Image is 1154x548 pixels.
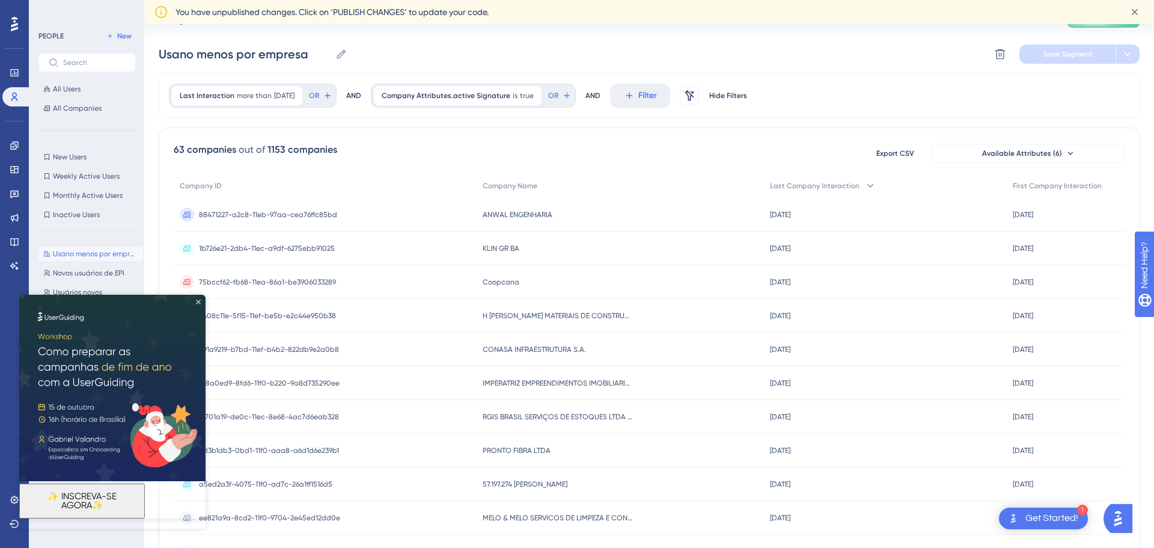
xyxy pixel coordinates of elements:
[346,84,361,108] div: AND
[546,86,573,105] button: OR
[38,285,143,300] button: Usuários novos
[770,446,790,455] time: [DATE]
[102,29,136,43] button: New
[199,345,339,354] span: 591a9219-b7bd-11ef-b4b2-822db9e2a0b8
[770,244,790,253] time: [DATE]
[770,211,790,219] time: [DATE]
[1013,480,1033,488] time: [DATE]
[585,84,600,108] div: AND
[520,91,534,100] span: true
[38,208,136,222] button: Inactive Users
[770,379,790,387] time: [DATE]
[1104,500,1140,537] iframe: UserGuiding AI Assistant Launcher
[770,413,790,421] time: [DATE]
[982,149,1062,158] span: Available Attributes (6)
[53,268,124,278] span: Novos usuários de EPI
[1013,278,1033,286] time: [DATE]
[237,91,272,100] span: more than
[932,144,1125,163] button: Available Attributes (6)
[159,46,331,63] input: Segment Name
[1013,345,1033,354] time: [DATE]
[53,249,138,259] span: Usano menos por empresa
[513,91,517,100] span: is
[709,86,747,105] button: Hide Filters
[483,446,551,455] span: PRONTO FIBRA LTDA
[38,82,136,96] button: All Users
[177,5,182,10] div: Close Preview
[53,84,81,94] span: All Users
[53,191,123,200] span: Monthly Active Users
[28,3,75,17] span: Need Help?
[307,86,334,105] button: OR
[199,479,332,489] span: a5ed2a3f-4075-11f0-ad7c-26a1ff1516d5
[770,514,790,522] time: [DATE]
[38,247,143,261] button: Usano menos por empresa
[1013,379,1033,387] time: [DATE]
[483,181,537,191] span: Company Name
[53,210,100,220] span: Inactive Users
[38,101,136,115] button: All Companies
[199,277,336,287] span: 75bccf62-fb68-11ea-86a1-be3906033289
[483,345,586,354] span: CONASA INFRAESTRUTURA S.A.
[53,171,120,181] span: Weekly Active Users
[267,143,337,157] div: 1153 companies
[1043,49,1093,59] span: Save Segment
[999,508,1088,529] div: Open Get Started! checklist, remaining modules: 1
[199,378,340,388] span: e18a0ed9-8fd6-11f0-b220-9a8d735290ee
[53,288,102,297] span: Usuários novos
[38,188,136,203] button: Monthly Active Users
[1013,181,1102,191] span: First Company Interaction
[1025,512,1078,525] div: Get Started!
[199,210,337,220] span: 88471227-a2c8-11eb-97aa-cea76ffc85bd
[483,277,519,287] span: Coopcana
[1013,211,1033,219] time: [DATE]
[483,311,633,321] span: H [PERSON_NAME] MATERIAIS DE CONSTRUCAO E CONSTRUCAO CIVIL LTDA
[483,412,633,422] span: RGIS BRASIL SERVIÇOS DE ESTOQUES LTDA - DISTRITO 674
[865,144,925,163] button: Export CSV
[199,311,336,321] span: 2408c11e-5f15-11ef-be5b-e2c44e950b38
[1013,413,1033,421] time: [DATE]
[199,513,340,523] span: ee821a9a-8cd2-11f0-9704-2e45ed12dd0e
[770,480,790,488] time: [DATE]
[483,513,633,523] span: MELO & MELO SERVICOS DE LIMPEZA E CONSERVACAO RESIDENCIAL E COMERCIAL LTDA
[63,58,126,67] input: Search
[180,181,222,191] span: Company ID
[239,143,265,157] div: out of
[199,412,339,422] span: f9701a19-de0c-11ec-8e68-4ac7d6eab328
[770,345,790,354] time: [DATE]
[1006,511,1021,526] img: launcher-image-alternative-text
[53,152,87,162] span: New Users
[199,446,339,455] span: ed3b1db3-0bd1-11f0-aaa8-a6d1d6e239b1
[176,5,489,19] span: You have unpublished changes. Click on ‘PUBLISH CHANGES’ to update your code.
[483,210,552,220] span: ANWAL ENGENHARIA
[876,149,914,158] span: Export CSV
[770,278,790,286] time: [DATE]
[610,84,670,108] button: Filter
[274,91,295,100] span: [DATE]
[1013,312,1033,320] time: [DATE]
[709,91,747,100] span: Hide Filters
[382,91,510,100] span: Company Attributes.active Signature
[1013,446,1033,455] time: [DATE]
[309,91,319,100] span: OR
[117,31,132,41] span: New
[174,143,236,157] div: 63 companies
[180,91,234,100] span: Last Interaction
[1077,505,1088,516] div: 1
[38,266,143,280] button: Novos usuários de EPI
[1019,45,1116,64] button: Save Segment
[483,244,519,253] span: KLIN GR BA
[483,479,567,489] span: 57.197.274 [PERSON_NAME]
[38,31,64,41] div: PEOPLE
[638,88,657,103] span: Filter
[38,150,136,164] button: New Users
[548,91,558,100] span: OR
[38,169,136,183] button: Weekly Active Users
[1013,244,1033,253] time: [DATE]
[53,103,102,113] span: All Companies
[770,181,859,191] span: Last Company Interaction
[483,378,633,388] span: IMPERATRIZ EMPREENDIMENTOS IMOBILIARIOS LTDA - OBRA 652
[770,312,790,320] time: [DATE]
[199,244,335,253] span: 1b726e21-2db4-11ec-a9df-6275ebb91025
